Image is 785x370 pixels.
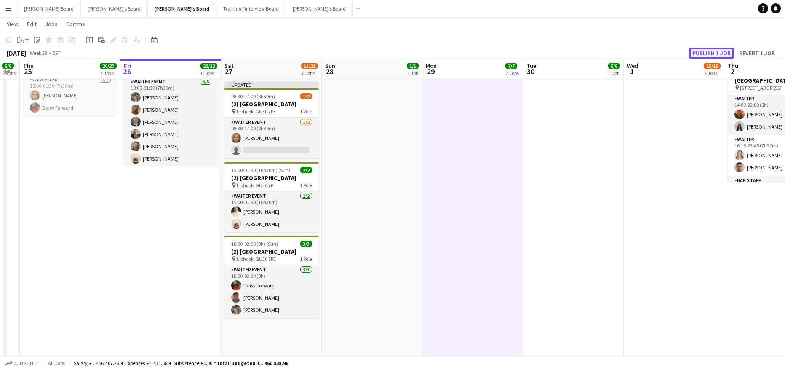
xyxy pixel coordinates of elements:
div: 1 Job [407,70,418,76]
h3: (2) [GEOGRAPHIC_DATA] [224,174,319,182]
span: Wed [627,62,638,70]
span: 6/6 [608,63,620,69]
app-job-card: Updated08:30-17:00 (8h30m)1/2(2) [GEOGRAPHIC_DATA] Liphook, GU30 7PE1 RoleWAITER EVENT1/208:30-17... [224,81,319,158]
span: Liphook, GU30 7PE [237,182,276,188]
span: Fri [124,62,131,70]
span: 20/20 [100,63,117,69]
span: 1 Role [300,182,312,188]
button: [PERSON_NAME]'s Board [148,0,216,17]
span: Liphook, GU30 7PE [237,108,276,115]
span: 30 [525,67,536,76]
span: 29 [425,67,437,76]
span: Tue [526,62,536,70]
span: Thu [23,62,34,70]
span: Total Budgeted £1 460 838.96 [216,360,288,366]
app-job-card: 18:00-01:30 (7h30m) (Fri)2/2CANCELLED Liphook, GU30 7PE1 RoleCancelled2/218:00-01:30 (7h30m)[PERS... [23,46,117,116]
app-job-card: 15:00-01:30 (10h30m) (Sun)2/2(2) [GEOGRAPHIC_DATA] Liphook, GU30 7PE1 RoleWAITER EVENT2/215:00-01... [224,162,319,232]
span: Mon [426,62,437,70]
a: Edit [24,19,40,29]
span: 08:30-17:00 (8h30m) [231,93,275,99]
span: Comms [66,20,85,28]
div: 2 Jobs [506,70,519,76]
span: Jobs [45,20,58,28]
a: Jobs [42,19,61,29]
span: 2 [726,67,738,76]
button: Revert 1 job [736,48,778,59]
span: Liphook, GU30 7PE [237,256,276,262]
button: [PERSON_NAME]'s Board [286,0,353,17]
span: 18:00-02:00 (8h) (Sun) [231,241,278,247]
span: 3/3 [300,241,312,247]
button: Budgeted [4,359,39,368]
div: 1 Job [609,70,619,76]
span: 28 [324,67,335,76]
span: 15:00-01:30 (10h30m) (Sun) [231,167,290,173]
app-job-card: 18:00-02:00 (8h) (Sun)3/3(2) [GEOGRAPHIC_DATA] Liphook, GU30 7PE1 RoleWAITER EVENT3/318:00-02:00 ... [224,236,319,318]
div: Updated [224,81,319,88]
div: 6 Jobs [201,70,217,76]
span: 1 Role [300,108,312,115]
span: Sun [325,62,335,70]
span: Sat [224,62,234,70]
div: 7 Jobs [100,70,116,76]
h3: (2) [GEOGRAPHIC_DATA] [224,100,319,108]
span: 22/22 [200,63,217,69]
div: BST [52,50,61,56]
span: All jobs [46,360,67,366]
span: Week 39 [28,50,49,56]
span: Thu [728,62,738,70]
span: 2/2 [300,167,312,173]
div: 3 Jobs [3,70,16,76]
span: Edit [27,20,37,28]
button: Training / Interview Board [216,0,286,17]
span: 1 [626,67,638,76]
span: 1/2 [300,93,312,99]
div: 7 Jobs [302,70,318,76]
span: [STREET_ADDRESS] [740,85,782,91]
app-card-role: WAITER EVENT2/215:00-01:30 (10h30m)[PERSON_NAME][PERSON_NAME] [224,191,319,232]
span: 26 [123,67,131,76]
span: View [7,20,19,28]
app-card-role: WAITER EVENT3/318:00-02:00 (8h)Daisy Forward[PERSON_NAME][PERSON_NAME] [224,265,319,318]
span: 15/21 [301,63,318,69]
span: 15/16 [704,63,721,69]
a: View [3,19,22,29]
span: 27 [223,67,234,76]
h3: (2) [GEOGRAPHIC_DATA] [224,248,319,255]
button: [PERSON_NAME] Board [17,0,81,17]
span: 7/7 [505,63,517,69]
span: 1/1 [407,63,419,69]
a: Comms [63,19,88,29]
button: [PERSON_NAME]'s Board [81,0,148,17]
div: 2 Jobs [704,70,720,76]
app-card-role: WAITER EVENT6/618:00-01:30 (7h30m)[PERSON_NAME][PERSON_NAME][PERSON_NAME][PERSON_NAME][PERSON_NAM... [124,77,218,167]
span: 6/6 [2,63,14,69]
span: Budgeted [13,360,38,366]
div: [DATE] [7,49,26,57]
app-card-role: WAITER EVENT1/208:30-17:00 (8h30m)[PERSON_NAME] [224,118,319,158]
div: Salary £1 456 407.28 + Expenses £4 431.68 + Subsistence £0.00 = [74,360,288,366]
span: 1 Role [300,256,312,262]
app-job-card: In progress18:00-01:30 (7h30m) (Sat)6/6(6) [GEOGRAPHIC_DATA] Liphook, GU30 7PE1 RoleWAITER EVENT6... [124,41,218,166]
button: Publish 1 job [689,48,734,59]
span: 25 [22,67,34,76]
app-card-role: Cancelled2/218:00-01:30 (7h30m)[PERSON_NAME]Daisy Forward [23,75,117,116]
